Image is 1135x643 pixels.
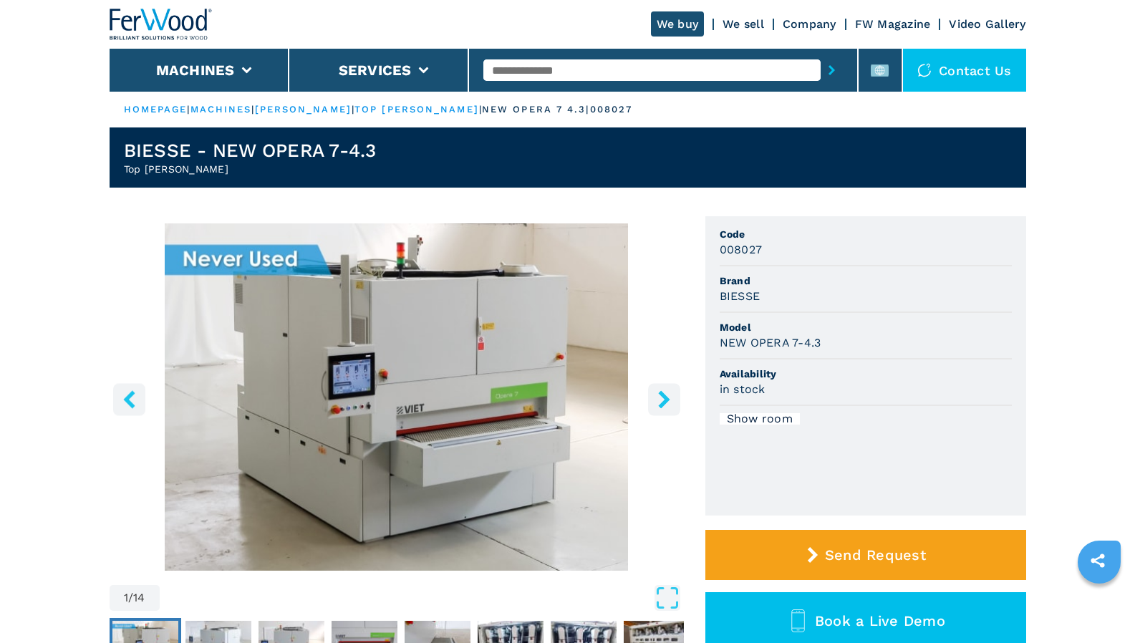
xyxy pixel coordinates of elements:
[720,227,1012,241] span: Code
[720,241,763,258] h3: 008027
[124,592,128,604] span: 1
[720,320,1012,334] span: Model
[783,17,836,31] a: Company
[815,612,945,629] span: Book a Live Demo
[720,288,760,304] h3: BIESSE
[187,104,190,115] span: |
[339,62,412,79] button: Services
[855,17,931,31] a: FW Magazine
[917,63,932,77] img: Contact us
[651,11,705,37] a: We buy
[354,104,479,115] a: top [PERSON_NAME]
[720,381,765,397] h3: in stock
[124,104,188,115] a: HOMEPAGE
[648,383,680,415] button: right-button
[482,103,590,116] p: new opera 7 4.3 |
[190,104,252,115] a: machines
[720,334,821,351] h3: NEW OPERA 7-4.3
[720,367,1012,381] span: Availability
[821,54,843,87] button: submit-button
[124,162,377,176] h2: Top [PERSON_NAME]
[110,9,213,40] img: Ferwood
[133,592,145,604] span: 14
[903,49,1026,92] div: Contact us
[479,104,482,115] span: |
[720,274,1012,288] span: Brand
[949,17,1025,31] a: Video Gallery
[124,139,377,162] h1: BIESSE - NEW OPERA 7-4.3
[110,223,684,571] img: Top Sanders BIESSE NEW OPERA 7-4.3
[720,413,800,425] div: Show room
[1080,543,1116,579] a: sharethis
[251,104,254,115] span: |
[705,530,1026,580] button: Send Request
[590,103,633,116] p: 008027
[113,383,145,415] button: left-button
[352,104,354,115] span: |
[156,62,235,79] button: Machines
[128,592,133,604] span: /
[163,585,680,611] button: Open Fullscreen
[110,223,684,571] div: Go to Slide 1
[255,104,352,115] a: [PERSON_NAME]
[825,546,926,564] span: Send Request
[723,17,764,31] a: We sell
